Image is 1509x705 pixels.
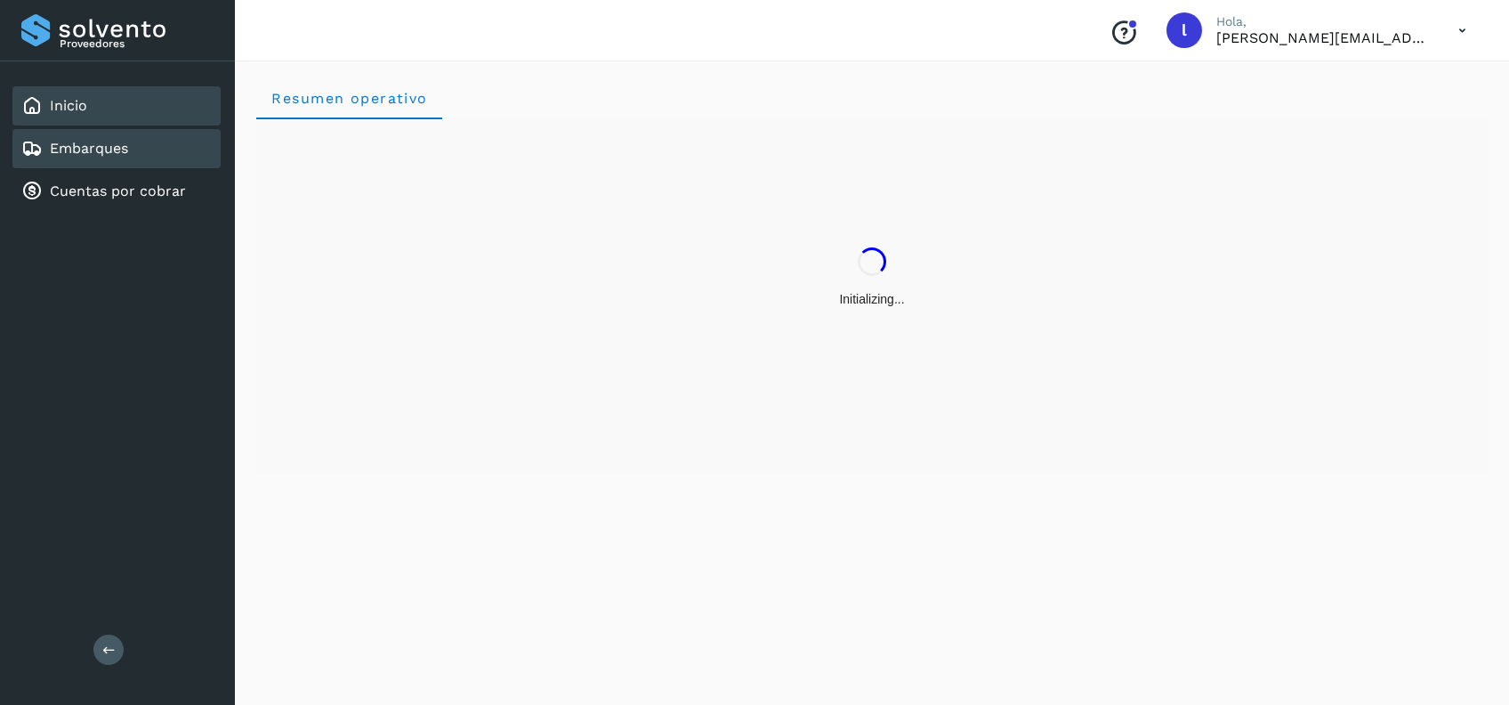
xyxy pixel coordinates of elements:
span: Resumen operativo [270,90,428,107]
p: lorena.rojo@serviciosatc.com.mx [1216,29,1430,46]
p: Hola, [1216,14,1430,29]
a: Cuentas por cobrar [50,182,186,199]
p: Proveedores [60,37,214,50]
div: Cuentas por cobrar [12,172,221,211]
div: Inicio [12,86,221,126]
a: Inicio [50,97,87,114]
div: Embarques [12,129,221,168]
a: Embarques [50,140,128,157]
